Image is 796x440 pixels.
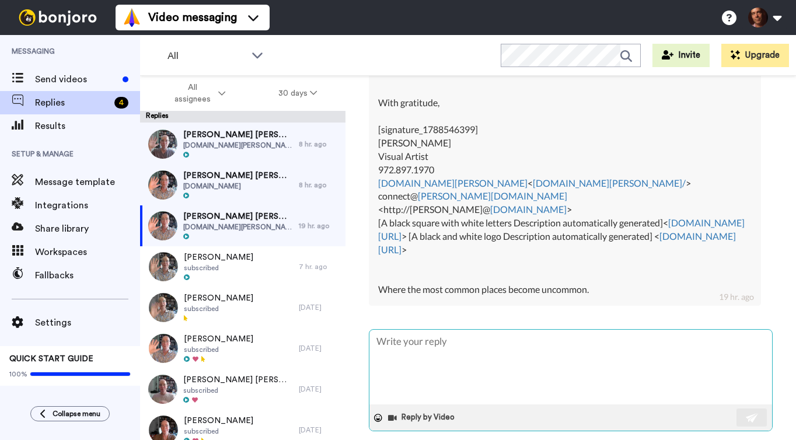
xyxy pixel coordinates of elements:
span: subscribed [184,263,253,273]
a: [PERSON_NAME] [PERSON_NAME]subscribed[DATE] [140,369,345,410]
a: [PERSON_NAME]subscribed[DATE] [140,328,345,369]
div: 7 hr. ago [299,262,340,271]
button: 30 days [252,83,344,104]
span: Workspaces [35,245,140,259]
div: 4 [114,97,128,109]
a: [DOMAIN_NAME][PERSON_NAME] [378,177,528,188]
span: [PERSON_NAME] [184,333,253,345]
span: subscribed [183,386,293,395]
a: [PERSON_NAME] [PERSON_NAME][DOMAIN_NAME][PERSON_NAME]8 hr. ago [140,124,345,165]
span: Integrations [35,198,140,212]
span: 100% [9,369,27,379]
span: [PERSON_NAME] [184,292,253,304]
span: Settings [35,316,140,330]
span: [DOMAIN_NAME][PERSON_NAME] [183,141,293,150]
img: 9c90555a-1eb2-4b9a-979f-f7a9e9f48d0e-thumb.jpg [149,293,178,322]
div: Replies [140,111,345,123]
span: [PERSON_NAME] [PERSON_NAME] [183,211,293,222]
a: [PERSON_NAME][DOMAIN_NAME] [418,190,567,201]
a: [PERSON_NAME]subscribed7 hr. ago [140,246,345,287]
span: subscribed [184,304,253,313]
span: [DOMAIN_NAME] [183,181,293,191]
button: Reply by Video [387,409,458,427]
button: All assignees [142,77,252,110]
div: 19 hr. ago [719,291,754,303]
img: 4a0717b2-60d8-4683-8547-5649a5ab66e9-thumb.jpg [149,252,178,281]
button: Invite [652,44,710,67]
span: subscribed [184,427,253,436]
span: [PERSON_NAME] [PERSON_NAME] [183,170,293,181]
img: d8082dff-30db-48ed-8bd7-71aefa0e0b02-thumb.jpg [149,334,178,363]
a: [DOMAIN_NAME] [490,204,567,215]
span: Replies [35,96,110,110]
span: subscribed [184,345,253,354]
a: [DOMAIN_NAME][URL] [378,217,745,242]
button: Collapse menu [30,406,110,421]
img: send-white.svg [746,413,759,422]
span: Send videos [35,72,118,86]
span: Share library [35,222,140,236]
img: b73de1e1-4cf8-4ac3-8261-512f17e6db52-thumb.jpg [148,375,177,404]
a: [DOMAIN_NAME][URL] [378,231,736,255]
a: [PERSON_NAME]subscribed[DATE] [140,287,345,328]
span: [PERSON_NAME] [184,252,253,263]
a: [PERSON_NAME] [PERSON_NAME][DOMAIN_NAME][PERSON_NAME]19 hr. ago [140,205,345,246]
span: Results [35,119,140,133]
img: vm-color.svg [123,8,141,27]
span: [PERSON_NAME] [PERSON_NAME] [183,374,293,386]
div: 8 hr. ago [299,180,340,190]
span: Collapse menu [53,409,100,418]
div: [DATE] [299,385,340,394]
img: 9da01e44-476e-4af9-9e84-5365a4f0e311-thumb.jpg [148,130,177,159]
span: Message template [35,175,140,189]
span: Video messaging [148,9,237,26]
span: [PERSON_NAME] [184,415,253,427]
div: [DATE] [299,344,340,353]
span: QUICK START GUIDE [9,355,93,363]
span: All assignees [169,82,216,105]
div: 19 hr. ago [299,221,340,231]
div: [DATE] [299,303,340,312]
a: [PERSON_NAME] [PERSON_NAME][DOMAIN_NAME]8 hr. ago [140,165,345,205]
div: [DATE] [299,425,340,435]
a: [DOMAIN_NAME][PERSON_NAME]/ [533,177,686,188]
div: 8 hr. ago [299,139,340,149]
span: [PERSON_NAME] [PERSON_NAME] [183,129,293,141]
span: [DOMAIN_NAME][PERSON_NAME] [183,222,293,232]
button: Upgrade [721,44,789,67]
img: 23f32dd7-ca51-4fb0-94db-2f66218aa431-thumb.jpg [148,170,177,200]
img: bj-logo-header-white.svg [14,9,102,26]
span: Fallbacks [35,268,140,282]
span: All [167,49,246,63]
img: 2312dd0f-4b46-4538-8735-edf805d99fb9-thumb.jpg [148,211,177,240]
